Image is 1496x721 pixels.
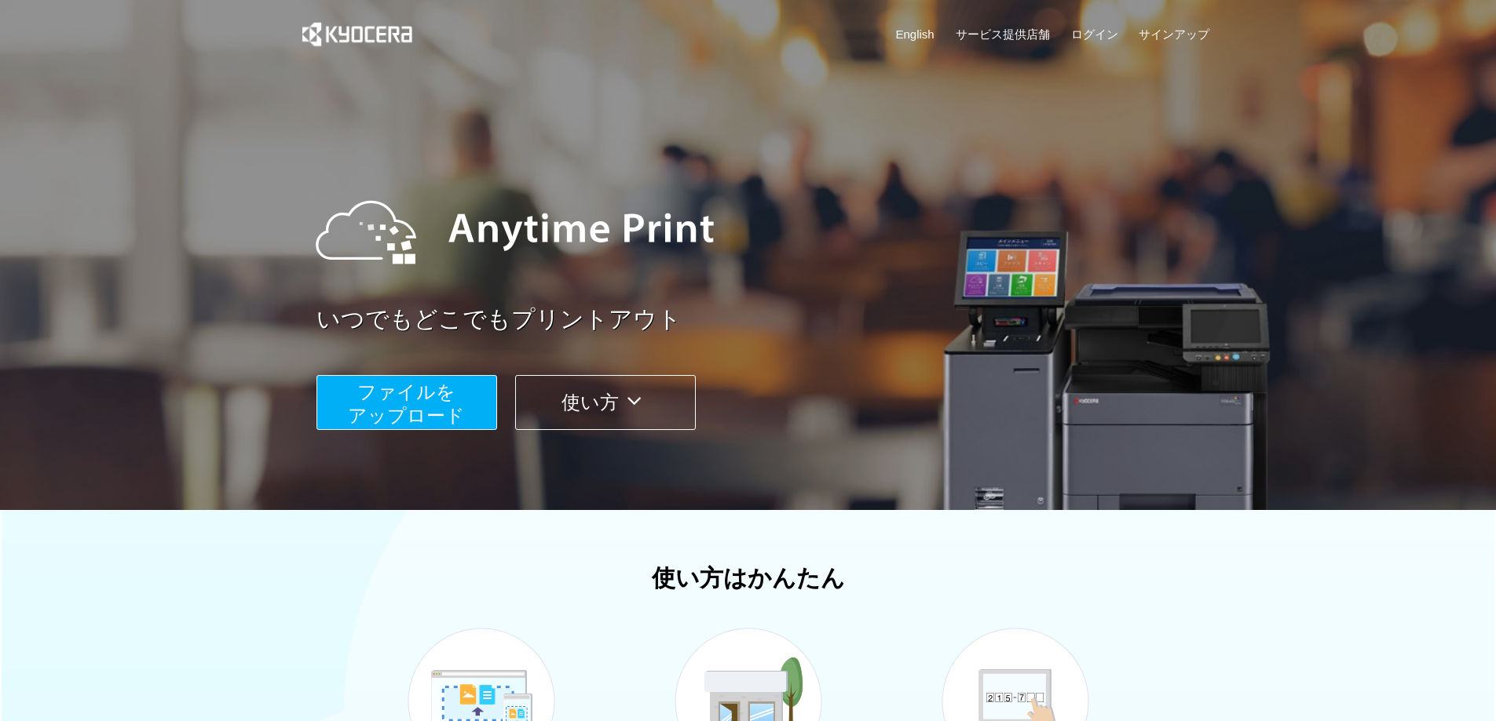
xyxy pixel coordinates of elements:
a: サインアップ [1139,26,1209,42]
button: ファイルを​​アップロード [316,375,497,430]
button: 使い方 [515,375,696,430]
a: いつでもどこでもプリントアウト [316,303,1220,337]
span: ファイルを ​​アップロード [348,381,465,426]
a: サービス提供店舗 [956,26,1050,42]
a: English [896,26,935,42]
a: ログイン [1071,26,1118,42]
